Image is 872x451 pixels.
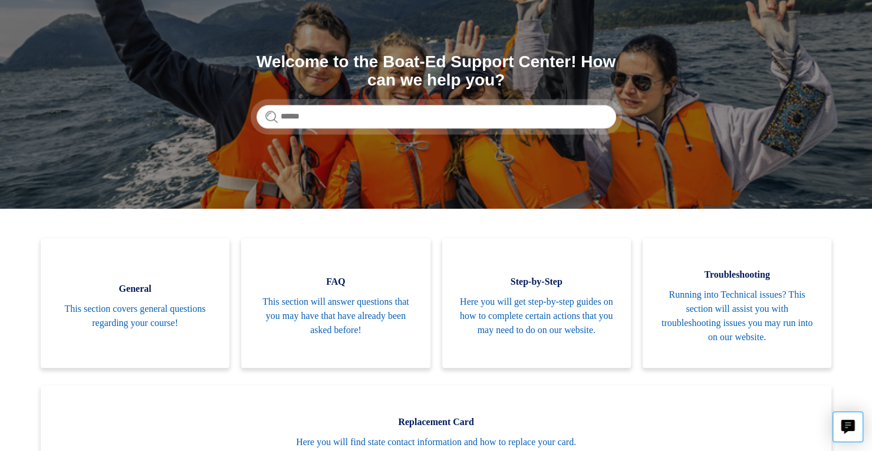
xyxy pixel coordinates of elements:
span: Replacement Card [58,415,814,429]
span: Here you will get step-by-step guides on how to complete certain actions that you may need to do ... [460,295,613,337]
a: Step-by-Step Here you will get step-by-step guides on how to complete certain actions that you ma... [442,238,631,368]
span: Troubleshooting [660,268,814,282]
span: Step-by-Step [460,275,613,289]
button: Live chat [832,412,863,442]
span: General [58,282,212,296]
span: Here you will find state contact information and how to replace your card. [58,435,814,449]
span: FAQ [259,275,412,289]
h1: Welcome to the Boat-Ed Support Center! How can we help you? [256,53,616,90]
span: Running into Technical issues? This section will assist you with troubleshooting issues you may r... [660,288,814,344]
span: This section will answer questions that you may have that have already been asked before! [259,295,412,337]
a: FAQ This section will answer questions that you may have that have already been asked before! [241,238,430,368]
a: Troubleshooting Running into Technical issues? This section will assist you with troubleshooting ... [643,238,831,368]
span: This section covers general questions regarding your course! [58,302,212,330]
input: Search [256,105,616,129]
a: General This section covers general questions regarding your course! [41,238,229,368]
